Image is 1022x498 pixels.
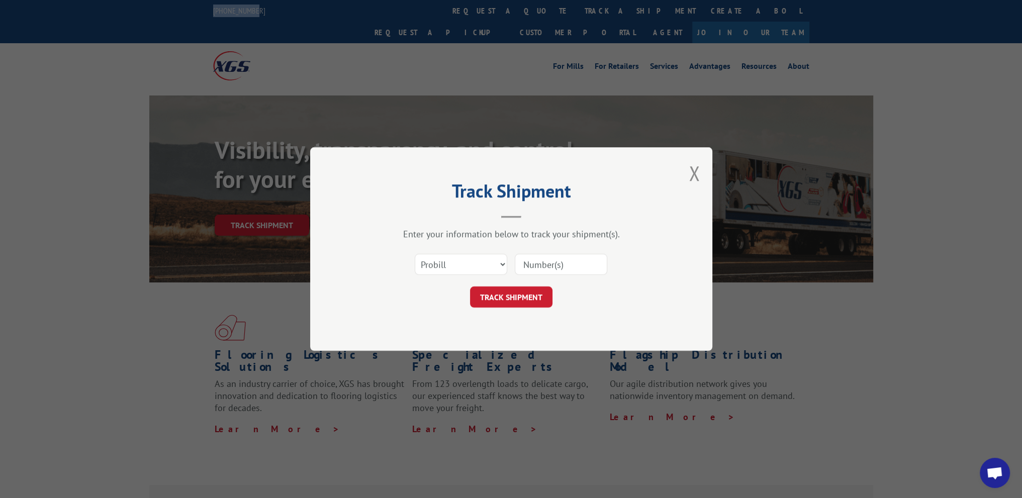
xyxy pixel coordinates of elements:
[689,160,700,186] button: Close modal
[980,458,1010,488] div: Open chat
[515,254,607,275] input: Number(s)
[470,286,552,308] button: TRACK SHIPMENT
[360,184,662,203] h2: Track Shipment
[360,228,662,240] div: Enter your information below to track your shipment(s).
